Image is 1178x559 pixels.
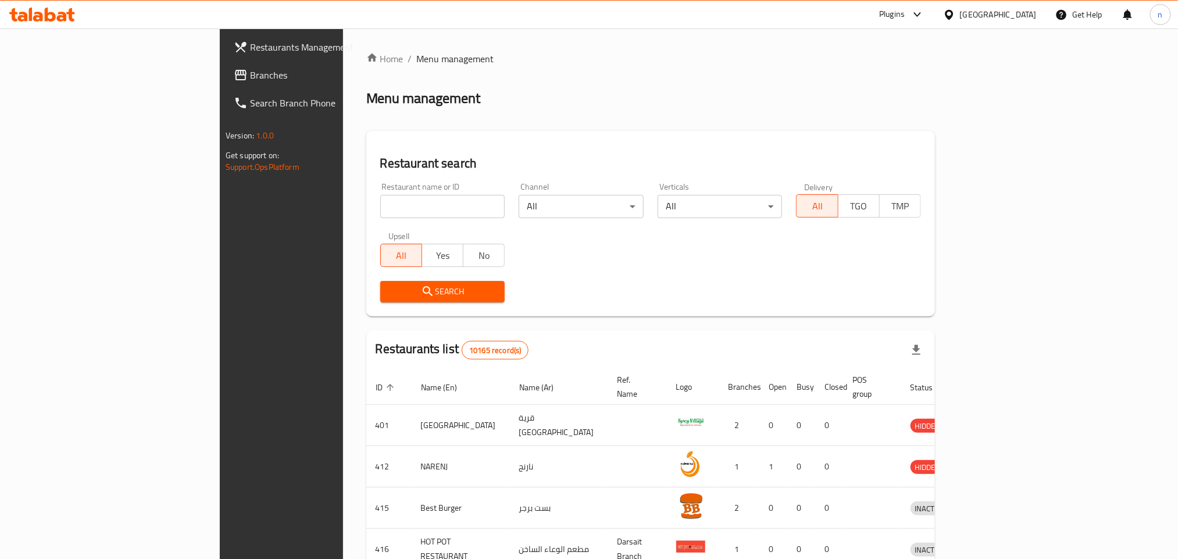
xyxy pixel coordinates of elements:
[902,336,930,364] div: Export file
[390,284,496,299] span: Search
[422,244,463,267] button: Yes
[879,8,905,22] div: Plugins
[816,487,844,529] td: 0
[719,446,760,487] td: 1
[760,405,788,446] td: 0
[788,405,816,446] td: 0
[911,502,950,515] span: INACTIVE
[224,89,416,117] a: Search Branch Phone
[760,446,788,487] td: 1
[380,244,422,267] button: All
[510,446,608,487] td: نارنج
[510,487,608,529] td: بست برجر
[421,380,472,394] span: Name (En)
[816,405,844,446] td: 0
[617,373,653,401] span: Ref. Name
[760,369,788,405] th: Open
[911,543,950,557] span: INACTIVE
[510,405,608,446] td: قرية [GEOGRAPHIC_DATA]
[519,195,644,218] div: All
[960,8,1037,21] div: [GEOGRAPHIC_DATA]
[468,247,500,264] span: No
[719,487,760,529] td: 2
[226,148,279,163] span: Get support on:
[224,61,416,89] a: Branches
[667,369,719,405] th: Logo
[412,405,510,446] td: [GEOGRAPHIC_DATA]
[911,419,945,433] div: HIDDEN
[366,52,935,66] nav: breadcrumb
[519,380,569,394] span: Name (Ar)
[801,198,833,215] span: All
[911,461,945,474] span: HIDDEN
[462,341,529,359] div: Total records count
[804,183,833,191] label: Delivery
[380,155,921,172] h2: Restaurant search
[224,33,416,61] a: Restaurants Management
[463,244,505,267] button: No
[676,491,705,520] img: Best Burger
[250,96,407,110] span: Search Branch Phone
[719,405,760,446] td: 2
[911,419,945,433] span: HIDDEN
[376,340,529,359] h2: Restaurants list
[380,281,505,302] button: Search
[226,159,299,175] a: Support.OpsPlatform
[366,89,481,108] h2: Menu management
[380,195,505,218] input: Search for restaurant name or ID..
[676,408,705,437] img: Spicy Village
[376,380,398,394] span: ID
[911,543,950,557] div: INACTIVE
[385,247,417,264] span: All
[911,380,948,394] span: Status
[853,373,887,401] span: POS group
[879,194,921,218] button: TMP
[816,446,844,487] td: 0
[911,501,950,515] div: INACTIVE
[250,40,407,54] span: Restaurants Management
[816,369,844,405] th: Closed
[250,68,407,82] span: Branches
[843,198,875,215] span: TGO
[788,487,816,529] td: 0
[676,450,705,479] img: NARENJ
[760,487,788,529] td: 0
[256,128,274,143] span: 1.0.0
[658,195,783,218] div: All
[412,446,510,487] td: NARENJ
[462,345,528,356] span: 10165 record(s)
[796,194,838,218] button: All
[417,52,494,66] span: Menu management
[427,247,459,264] span: Yes
[388,232,410,240] label: Upsell
[838,194,880,218] button: TGO
[1158,8,1163,21] span: n
[884,198,916,215] span: TMP
[719,369,760,405] th: Branches
[226,128,254,143] span: Version:
[788,369,816,405] th: Busy
[412,487,510,529] td: Best Burger
[788,446,816,487] td: 0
